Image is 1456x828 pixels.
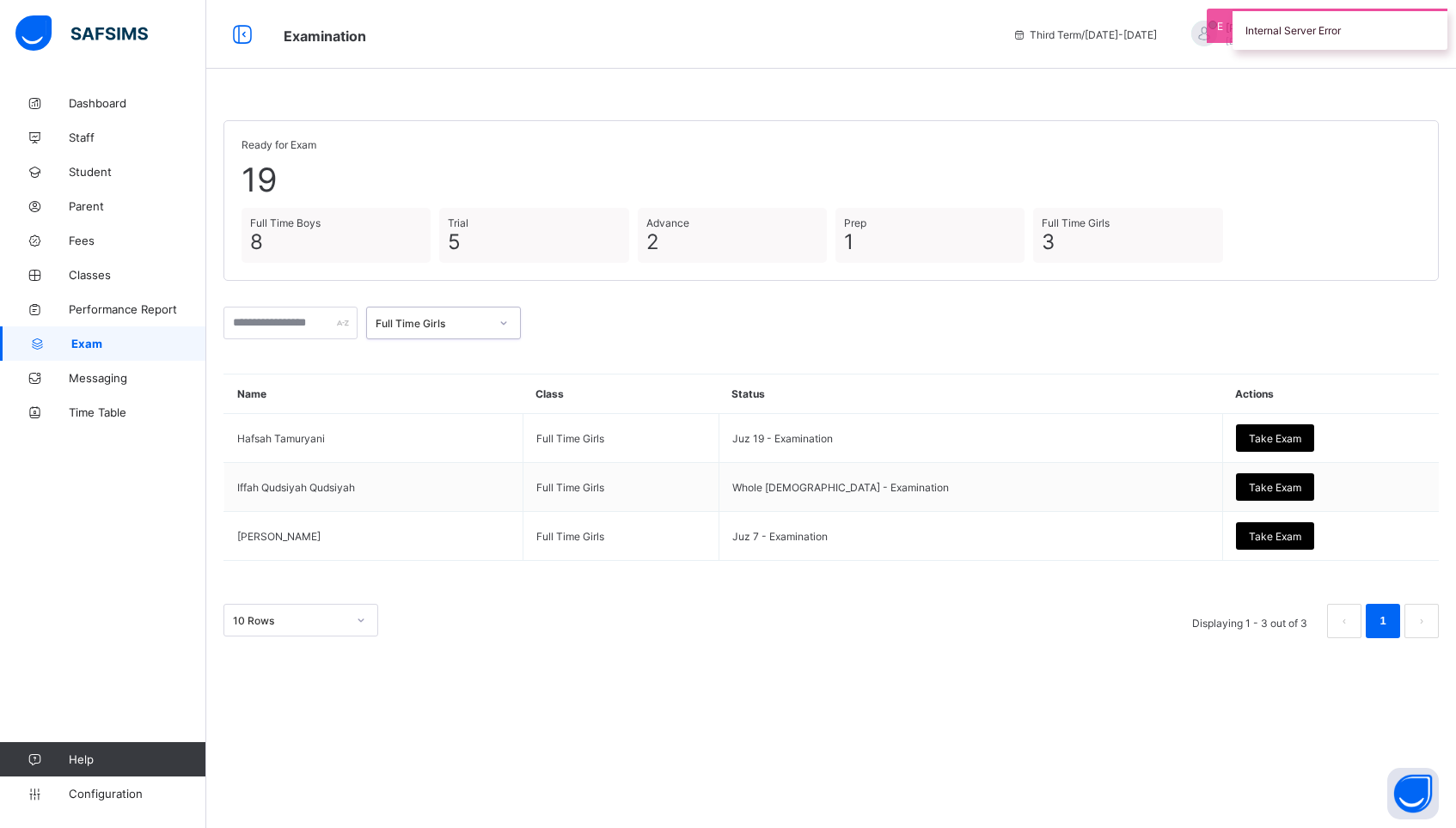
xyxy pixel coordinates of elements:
span: 5 [448,229,620,254]
span: 3 [1042,229,1214,254]
span: 2 [646,229,818,254]
img: safsims [15,15,148,52]
th: Status [719,374,1222,414]
td: Iffah Qudsiyah Qudsiyah [224,463,523,512]
span: Fees [69,234,206,247]
span: Take Exam [1249,481,1301,494]
span: Student [69,165,206,179]
li: 上一页 [1327,604,1361,638]
span: Help [69,752,205,766]
span: Examination [284,27,366,45]
td: Juz 19 - Examination [719,414,1222,463]
td: Full Time Girls [523,512,719,561]
span: Exam [71,337,206,350]
th: Class [523,374,719,414]
button: next page [1404,604,1439,638]
span: Ready for Exam [242,138,1421,151]
li: 下一页 [1404,604,1439,638]
span: Full Time Girls [1042,216,1214,229]
span: Advance [646,216,818,229]
td: Hafsah Tamuryani [224,414,523,463]
span: Take Exam [1249,530,1301,543]
span: Time Table [69,405,206,419]
span: 8 [250,229,422,254]
td: Full Time Girls [523,414,719,463]
span: session/term information [1012,28,1157,41]
li: 1 [1366,604,1400,638]
span: 1 [844,229,1016,254]
td: [PERSON_NAME] [224,512,523,561]
td: Full Time Girls [523,463,719,512]
span: Full Time Boys [250,216,422,229]
td: Whole [DEMOGRAPHIC_DATA] - Examination [719,463,1222,512]
div: Internal Server Error [1233,9,1447,50]
span: Staff [69,131,206,144]
div: SheikhUzair [1174,21,1415,49]
div: 10 Rows [233,614,346,627]
span: Prep [844,216,1016,229]
span: 19 [242,160,1421,199]
button: Open asap [1387,768,1439,819]
span: Messaging [69,371,206,385]
span: Trial [448,216,620,229]
span: Take Exam [1249,432,1301,445]
span: Classes [69,268,206,282]
span: Parent [69,199,206,213]
li: Displaying 1 - 3 out of 3 [1179,604,1320,638]
th: Actions [1222,374,1439,414]
button: prev page [1327,604,1361,638]
div: Full Time Girls [376,317,489,330]
th: Name [224,374,523,414]
td: Juz 7 - Examination [719,512,1222,561]
a: 1 [1374,610,1391,632]
span: Performance Report [69,302,206,316]
span: Configuration [69,787,205,801]
span: Dashboard [69,96,206,110]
